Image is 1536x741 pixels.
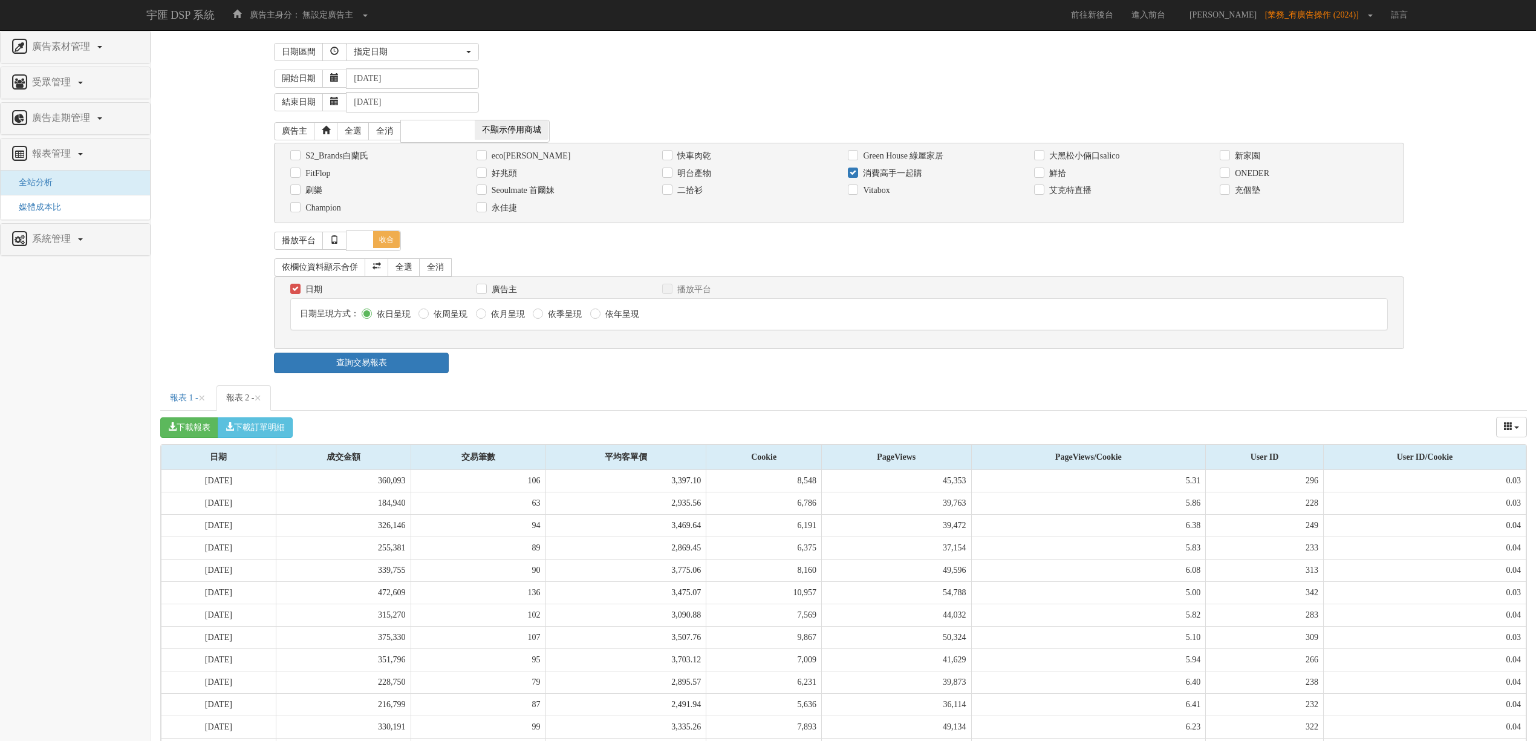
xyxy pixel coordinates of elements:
[971,470,1206,492] td: 5.31
[368,122,401,140] a: 全消
[706,537,822,559] td: 6,375
[411,671,545,693] td: 79
[276,537,411,559] td: 255,381
[10,203,61,212] a: 媒體成本比
[545,514,706,537] td: 3,469.64
[411,693,545,716] td: 87
[1046,168,1066,180] label: 鮮拾
[29,113,96,123] span: 廣告走期管理
[1323,514,1526,537] td: 0.04
[10,73,141,93] a: 受眾管理
[411,716,545,738] td: 99
[302,150,368,162] label: S2_Brands白蘭氏
[860,168,922,180] label: 消費高手一起購
[706,514,822,537] td: 6,191
[161,492,276,514] td: [DATE]
[276,604,411,626] td: 315,270
[160,385,215,411] a: 報表 1 -
[489,150,571,162] label: eco[PERSON_NAME]
[545,671,706,693] td: 2,895.57
[411,492,545,514] td: 63
[1323,648,1526,671] td: 0.04
[161,581,276,604] td: [DATE]
[545,604,706,626] td: 3,090.88
[373,231,400,248] span: 收合
[346,43,479,61] button: 指定日期
[822,559,971,581] td: 49,596
[822,514,971,537] td: 39,472
[1206,604,1324,626] td: 283
[10,109,141,128] a: 廣告走期管理
[10,230,141,249] a: 系統管理
[545,308,582,321] label: 依季呈現
[161,604,276,626] td: [DATE]
[1046,184,1092,197] label: 艾克特直播
[971,693,1206,716] td: 6.41
[1323,559,1526,581] td: 0.04
[822,581,971,604] td: 54,788
[971,626,1206,648] td: 5.10
[431,308,467,321] label: 依周呈現
[411,626,545,648] td: 107
[411,514,545,537] td: 94
[1206,716,1324,738] td: 322
[545,492,706,514] td: 2,935.56
[29,148,77,158] span: 報表管理
[1206,626,1324,648] td: 309
[1323,470,1526,492] td: 0.03
[337,122,369,140] a: 全選
[545,648,706,671] td: 3,703.12
[276,581,411,604] td: 472,609
[1323,693,1526,716] td: 0.04
[411,559,545,581] td: 90
[860,150,943,162] label: Green House 綠屋家居
[822,470,971,492] td: 45,353
[489,184,555,197] label: Seoulmate 首爾妹
[1183,10,1263,19] span: [PERSON_NAME]
[706,559,822,581] td: 8,160
[161,693,276,716] td: [DATE]
[198,392,206,405] button: Close
[10,38,141,57] a: 廣告素材管理
[860,184,890,197] label: Vitabox
[706,671,822,693] td: 6,231
[411,537,545,559] td: 89
[411,470,545,492] td: 106
[254,391,261,405] span: ×
[1206,470,1324,492] td: 296
[419,258,452,276] a: 全消
[1206,581,1324,604] td: 342
[971,581,1206,604] td: 5.00
[546,445,706,469] div: 平均客單價
[545,559,706,581] td: 3,775.06
[1206,537,1324,559] td: 233
[274,353,449,373] a: 查詢交易報表
[488,308,525,321] label: 依月呈現
[29,233,77,244] span: 系統管理
[706,648,822,671] td: 7,009
[161,445,276,469] div: 日期
[218,417,293,438] button: 下載訂單明細
[545,581,706,604] td: 3,475.07
[302,284,322,296] label: 日期
[475,120,548,140] span: 不顯示停用商城
[1206,559,1324,581] td: 313
[300,309,359,318] span: 日期呈現方式：
[706,445,821,469] div: Cookie
[489,168,517,180] label: 好兆頭
[1323,716,1526,738] td: 0.04
[354,46,464,58] div: 指定日期
[971,492,1206,514] td: 5.86
[674,184,703,197] label: 二拾衫
[1206,671,1324,693] td: 238
[971,716,1206,738] td: 6.23
[971,537,1206,559] td: 5.83
[161,537,276,559] td: [DATE]
[822,445,971,469] div: PageViews
[971,604,1206,626] td: 5.82
[161,514,276,537] td: [DATE]
[276,626,411,648] td: 375,330
[545,693,706,716] td: 2,491.94
[1206,492,1324,514] td: 228
[706,716,822,738] td: 7,893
